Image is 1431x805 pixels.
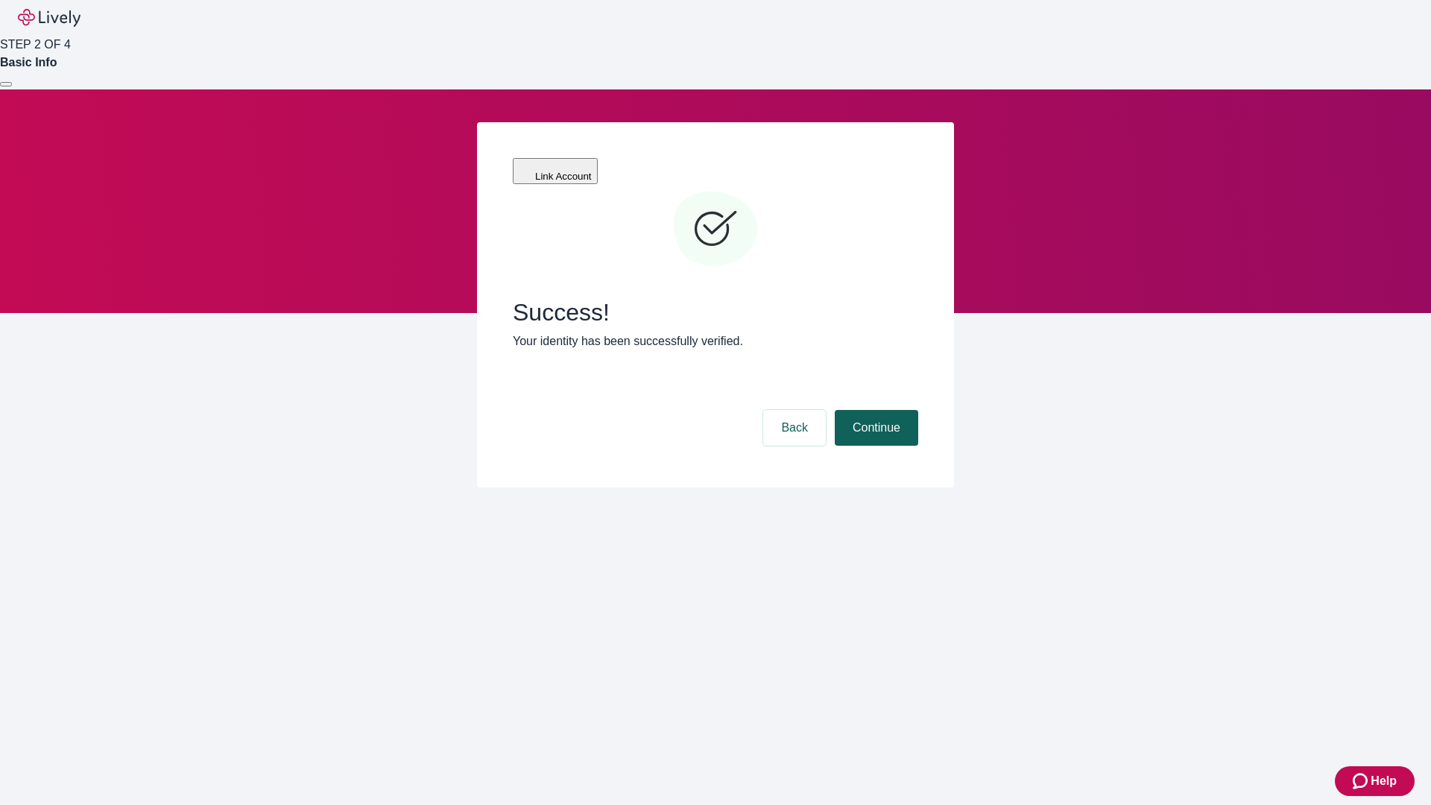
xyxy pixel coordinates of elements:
img: Lively [18,9,80,27]
button: Zendesk support iconHelp [1335,766,1415,796]
p: Your identity has been successfully verified. [513,332,918,350]
button: Link Account [513,158,598,184]
span: Success! [513,298,918,326]
button: Back [763,410,826,446]
span: Help [1371,772,1397,790]
svg: Zendesk support icon [1353,772,1371,790]
svg: Checkmark icon [671,185,760,274]
button: Continue [835,410,918,446]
